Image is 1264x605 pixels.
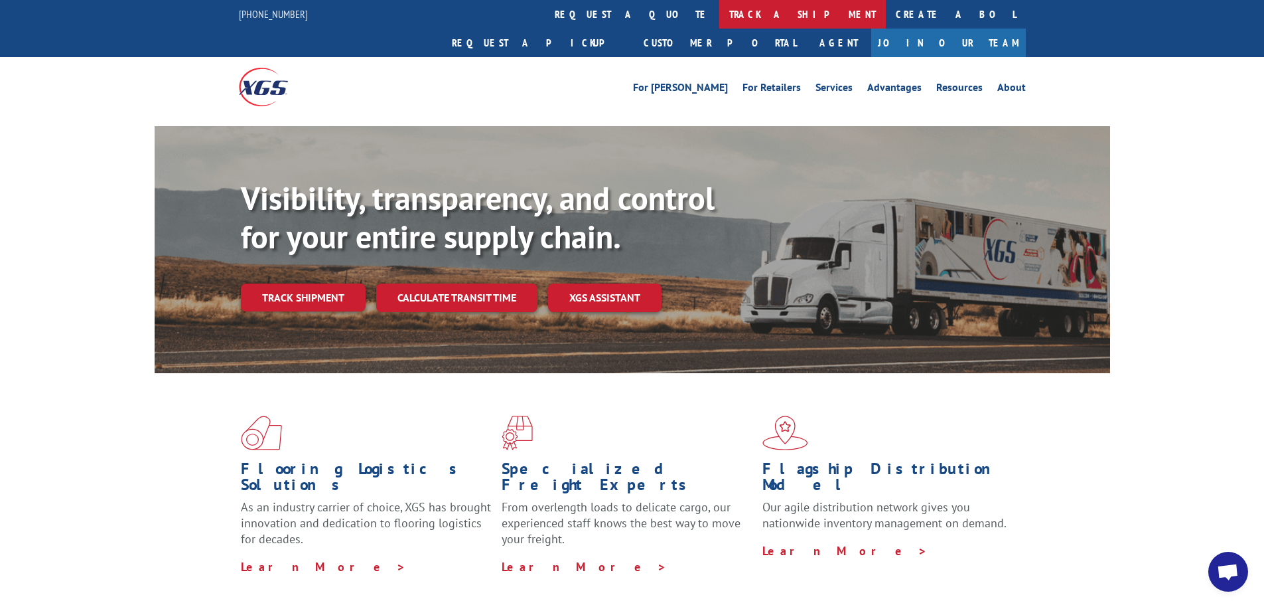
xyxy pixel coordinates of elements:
p: From overlength loads to delicate cargo, our experienced staff knows the best way to move your fr... [502,499,752,559]
h1: Flagship Distribution Model [762,461,1013,499]
span: As an industry carrier of choice, XGS has brought innovation and dedication to flooring logistics... [241,499,491,547]
a: Track shipment [241,284,366,311]
img: xgs-icon-flagship-distribution-model-red [762,416,808,450]
b: Visibility, transparency, and control for your entire supply chain. [241,177,715,257]
a: [PHONE_NUMBER] [239,7,308,21]
a: Resources [936,82,983,97]
a: Learn More > [241,559,406,574]
a: About [997,82,1026,97]
a: Calculate transit time [376,284,537,312]
img: xgs-icon-focused-on-flooring-red [502,416,533,450]
a: Join Our Team [871,29,1026,57]
img: xgs-icon-total-supply-chain-intelligence-red [241,416,282,450]
a: Request a pickup [442,29,634,57]
a: Advantages [867,82,922,97]
a: Customer Portal [634,29,806,57]
span: Our agile distribution network gives you nationwide inventory management on demand. [762,499,1007,531]
a: Services [815,82,853,97]
a: Learn More > [502,559,667,574]
a: XGS ASSISTANT [548,284,662,312]
a: Agent [806,29,871,57]
a: For [PERSON_NAME] [633,82,728,97]
a: Learn More > [762,543,928,559]
h1: Flooring Logistics Solutions [241,461,492,499]
div: Open chat [1208,552,1248,592]
a: For Retailers [742,82,801,97]
h1: Specialized Freight Experts [502,461,752,499]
